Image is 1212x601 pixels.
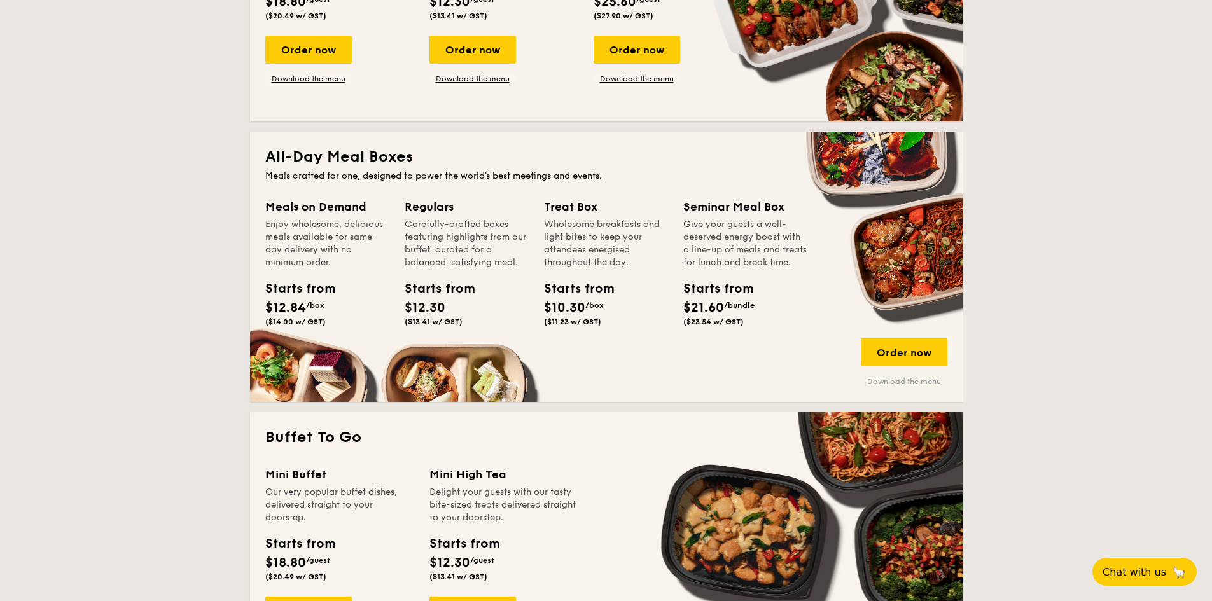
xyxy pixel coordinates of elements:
span: ($11.23 w/ GST) [544,317,601,326]
span: $12.30 [429,555,470,570]
a: Download the menu [594,74,680,84]
div: Carefully-crafted boxes featuring highlights from our buffet, curated for a balanced, satisfying ... [405,218,529,269]
div: Delight your guests with our tasty bite-sized treats delivered straight to your doorstep. [429,486,578,524]
div: Wholesome breakfasts and light bites to keep your attendees energised throughout the day. [544,218,668,269]
span: ($20.49 w/ GST) [265,11,326,20]
span: ($13.41 w/ GST) [429,11,487,20]
div: Give your guests a well-deserved energy boost with a line-up of meals and treats for lunch and br... [683,218,807,269]
div: Regulars [405,198,529,216]
div: Starts from [429,534,499,553]
span: /box [585,301,604,310]
span: $12.30 [405,300,445,315]
div: Mini High Tea [429,466,578,483]
div: Enjoy wholesome, delicious meals available for same-day delivery with no minimum order. [265,218,389,269]
div: Seminar Meal Box [683,198,807,216]
div: Order now [265,36,352,64]
span: $12.84 [265,300,306,315]
h2: All-Day Meal Boxes [265,147,947,167]
span: /box [306,301,324,310]
a: Download the menu [265,74,352,84]
span: ($13.41 w/ GST) [405,317,463,326]
div: Treat Box [544,198,668,216]
span: ($14.00 w/ GST) [265,317,326,326]
a: Download the menu [861,376,947,387]
div: Starts from [265,534,335,553]
span: $21.60 [683,300,724,315]
div: Order now [861,338,947,366]
span: ($23.54 w/ GST) [683,317,744,326]
span: /guest [470,556,494,565]
span: /bundle [724,301,755,310]
a: Download the menu [429,74,516,84]
span: 🦙 [1171,565,1187,579]
div: Meals on Demand [265,198,389,216]
span: /guest [306,556,330,565]
div: Mini Buffet [265,466,414,483]
span: ($20.49 w/ GST) [265,572,326,581]
div: Starts from [683,279,741,298]
div: Starts from [544,279,601,298]
span: Chat with us [1103,566,1166,578]
div: Our very popular buffet dishes, delivered straight to your doorstep. [265,486,414,524]
div: Starts from [405,279,462,298]
h2: Buffet To Go [265,427,947,448]
button: Chat with us🦙 [1092,558,1197,586]
span: ($13.41 w/ GST) [429,572,487,581]
div: Starts from [265,279,323,298]
div: Meals crafted for one, designed to power the world's best meetings and events. [265,170,947,183]
span: ($27.90 w/ GST) [594,11,653,20]
div: Order now [429,36,516,64]
div: Order now [594,36,680,64]
span: $18.80 [265,555,306,570]
span: $10.30 [544,300,585,315]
